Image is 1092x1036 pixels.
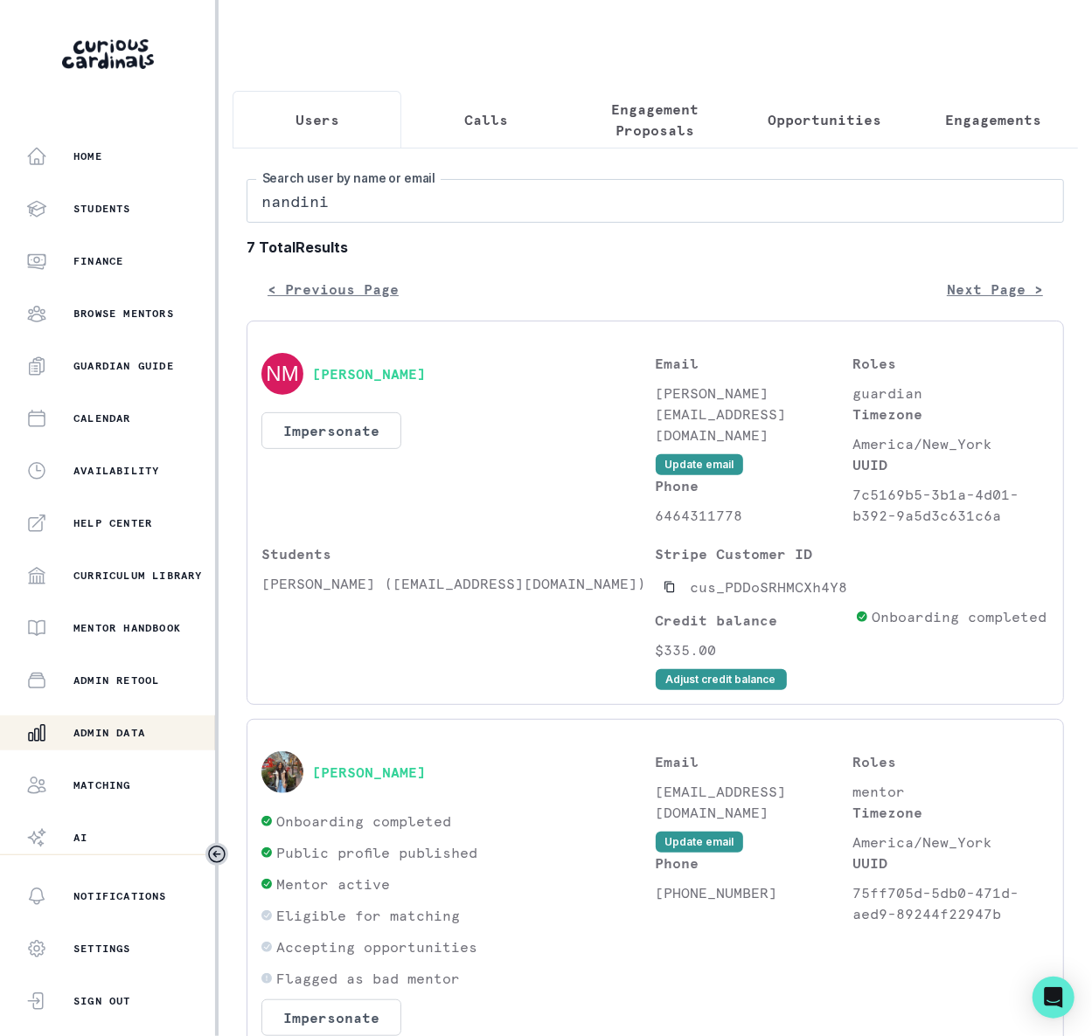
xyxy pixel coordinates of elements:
p: $335.00 [656,639,848,660]
button: Toggle sidebar [205,843,228,866]
button: Adjust credit balance [656,669,787,690]
p: mentor [852,781,1049,802]
p: Sign Out [73,994,131,1008]
p: [EMAIL_ADDRESS][DOMAIN_NAME] [656,781,852,823]
p: Settings [73,942,131,956]
p: Phone [656,475,852,496]
button: [PERSON_NAME] [312,365,426,383]
button: Copied to clipboard [656,573,684,601]
button: [PERSON_NAME] [312,763,426,781]
p: Phone [656,853,852,874]
p: Public profile published [276,842,477,863]
p: Accepting opportunities [276,936,477,957]
p: Roles [852,751,1049,772]
p: Admin Retool [73,673,159,687]
p: [PHONE_NUMBER] [656,882,852,903]
p: [PERSON_NAME] ([EMAIL_ADDRESS][DOMAIN_NAME]) [261,573,656,594]
p: Onboarding completed [872,606,1047,627]
p: America/New_York [852,832,1049,853]
p: Mentor active [276,874,390,894]
p: Help Center [73,516,152,530]
p: Browse Mentors [73,307,174,321]
p: Engagements [945,109,1041,130]
p: Notifications [73,889,167,903]
button: Next Page > [926,272,1064,307]
p: 6464311778 [656,505,852,526]
button: Impersonate [261,412,401,449]
p: Students [261,543,656,564]
p: 75ff705d-5db0-471d-aed9-89244f22947b [852,882,1049,924]
p: Eligible for matching [276,905,460,926]
p: Timezone [852,802,1049,823]
p: Matching [73,778,131,792]
button: < Previous Page [247,272,420,307]
p: Onboarding completed [276,811,451,832]
p: UUID [852,853,1049,874]
p: Flagged as bad mentor [276,968,460,989]
p: [PERSON_NAME][EMAIL_ADDRESS][DOMAIN_NAME] [656,383,852,445]
p: Admin Data [73,726,145,740]
b: 7 Total Results [247,237,1064,258]
p: Availability [73,464,159,478]
p: Credit balance [656,610,848,631]
p: UUID [852,454,1049,475]
button: Update email [656,454,743,475]
div: Open Intercom Messenger [1033,977,1075,1019]
p: Engagement Proposals [586,99,725,141]
p: Timezone [852,404,1049,425]
p: America/New_York [852,433,1049,454]
p: AI [73,831,87,845]
p: Mentor Handbook [73,621,181,635]
p: Guardian Guide [73,359,174,373]
p: Home [73,149,102,163]
p: Stripe Customer ID [656,543,848,564]
p: Students [73,202,131,216]
button: Impersonate [261,999,401,1036]
img: svg [261,353,303,395]
p: Finance [73,254,123,268]
p: Calendar [73,411,131,425]
button: Update email [656,832,743,853]
p: Opportunities [768,109,881,130]
p: Curriculum Library [73,569,203,583]
p: Email [656,353,852,374]
p: 7c5169b5-3b1a-4d01-b392-9a5d3c631c6a [852,484,1049,526]
p: cus_PDDoSRHMCXh4Y8 [691,577,848,597]
p: Users [296,109,339,130]
p: Email [656,751,852,772]
p: Calls [464,109,508,130]
p: Roles [852,353,1049,374]
p: guardian [852,383,1049,404]
img: Curious Cardinals Logo [62,39,154,69]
